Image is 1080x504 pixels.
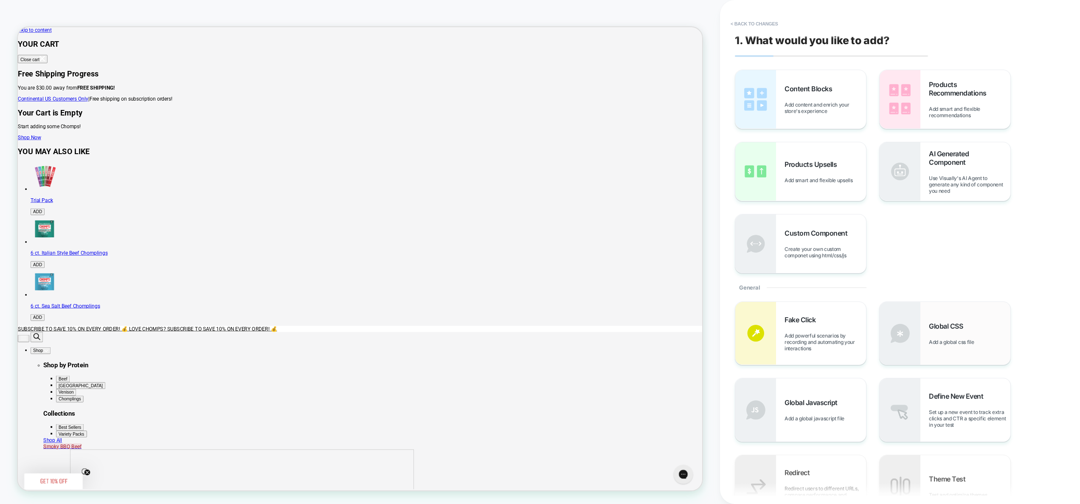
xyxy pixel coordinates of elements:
span: Define New Event [929,392,987,400]
span: Add powerful scenarios by recording and automating your interactions [785,332,866,352]
span: Redirect [785,468,814,477]
button: Toggle Shop Dropdown [17,427,44,436]
span: Chomplings [54,493,84,499]
img: Image of 6 ct. Sea Salt Beef Chomplings [17,321,55,359]
span: Add content and enrich your store's experience [785,101,866,114]
svg: close [29,38,36,45]
button: Add 6 ct. Sea Salt Beef Chomplings to cart [17,383,36,391]
span: Add smart and flexible upsells [785,177,857,183]
span: Venison [54,484,74,490]
span: Set up a new event to track extra clicks and CTR a specific element in your test [929,409,1010,428]
button: Add 6 ct. Italian Style Beef Chomplings to cart [17,312,36,321]
small: Shop by Protein [34,445,94,456]
span: Fake Click [785,315,820,324]
span: Beef [54,466,66,472]
button: Search for Products or Articles [17,406,34,420]
span: Shop [20,428,34,434]
span: Products Recommendations [929,80,1010,97]
svg: menu [3,411,12,417]
span: Use Visually's AI Agent to generate any kind of component you need [929,175,1010,194]
span: 1. What would you like to add? [735,34,889,47]
span: Free shipping on subscription orders! [96,92,206,100]
strong: FREE SHIPPING! [79,77,129,85]
button: Turkey [51,473,117,482]
button: Beef [51,465,69,473]
div: General [735,273,866,301]
span: AI Generated Component [929,149,1010,166]
span: Test and optimize themes [929,492,991,498]
span: Create your own custom componet using html/css/js [785,246,866,259]
svg: search [20,408,30,417]
span: Global CSS [929,322,967,330]
img: Image of 6 ct. Italian Style Beef Chomplings [17,251,55,289]
span: Products Upsells [785,160,841,169]
span: [GEOGRAPHIC_DATA] [54,475,113,481]
svg: chevron-down [35,430,40,433]
span: Custom Component [785,229,852,237]
span: Content Blocks [785,84,836,93]
span: Theme Test [929,475,970,483]
button: Chomplings [51,491,87,500]
span: | [94,92,96,100]
span: Global Javascript [785,398,842,407]
button: Venison [51,482,78,491]
a: View 6 ct. Sea Salt Beef Chomplings product page [17,368,110,376]
span: Add a global javascript file [785,415,849,422]
button: < Back to changes [726,17,782,31]
a: View 6 ct. Italian Style Beef Chomplings product page [17,297,120,305]
img: Image of Trial Pack [17,180,55,218]
span: Close cart [3,40,29,47]
a: View Trial Pack product page [17,227,47,235]
span: Add smart and flexible recommendations [929,106,1010,118]
span: Add a global css file [929,339,978,345]
button: Add Trial Pack to cart [17,242,36,251]
span: LOVE CHOMPS? SUBSCRIBE TO SAVE 10% ON EVERY ORDER! 💰 [148,398,346,406]
button: Gorgias live chat [4,3,30,28]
